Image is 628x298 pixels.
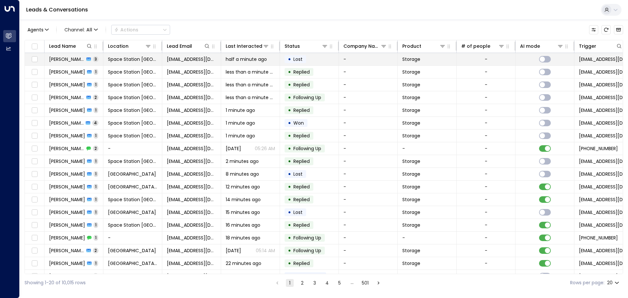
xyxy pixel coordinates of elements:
span: Toggle select row [30,183,39,191]
span: Toggle select row [30,221,39,229]
span: +447391977472 [579,235,618,241]
div: Location [108,42,129,50]
td: - [339,117,398,129]
span: Space Station Kilburn [108,260,157,267]
span: 1 minute ago [226,120,255,126]
span: Replied [293,222,310,228]
span: Toggle select row [30,157,39,166]
div: Lead Name [49,42,76,50]
span: Toggle select row [30,259,39,268]
div: • [288,66,291,78]
span: half a minute ago [226,56,267,62]
div: Last Interacted [226,42,269,50]
div: - [485,132,487,139]
span: Following Up [293,145,321,152]
span: Space Station Doncaster [108,158,157,165]
span: dbrong@aol.com [167,209,216,216]
span: Lost [293,209,303,216]
div: - [485,158,487,165]
div: • [288,143,291,154]
div: - [485,273,487,279]
span: Toggle select row [30,132,39,140]
span: less than a minute ago [226,81,275,88]
td: - [103,142,162,155]
span: Replied [293,132,310,139]
div: • [288,258,291,269]
td: - [339,219,398,231]
span: Space Station Brentford [108,222,157,228]
div: Trigger [579,42,622,50]
span: Storage [402,247,420,254]
span: Space Station Stirchley [108,171,156,177]
span: 1 [94,133,98,138]
span: 1 [94,209,98,215]
span: less than a minute ago [226,69,275,75]
td: - [339,168,398,180]
nav: pagination navigation [273,279,383,287]
span: Dean Brong [49,209,85,216]
td: - [339,155,398,167]
div: - [485,209,487,216]
span: 2 [93,95,98,100]
div: • [288,130,291,141]
td: - [339,181,398,193]
span: hawkish.talks-3n@icloud.com [167,158,216,165]
span: less than a minute ago [226,94,275,101]
span: 1 [94,260,98,266]
td: - [339,66,398,78]
div: - [485,120,487,126]
span: 1 [94,69,98,75]
div: - [485,222,487,228]
span: 1 [94,171,98,177]
td: - [339,206,398,219]
span: Space Station Doncaster [108,107,157,114]
span: sixdegrees.seperate@spacestation.co.uk [167,81,216,88]
td: - [339,79,398,91]
span: biggben8910@gmail.com [167,132,216,139]
span: 1 minute ago [226,132,255,139]
span: Raqib Hussain [49,235,85,241]
td: - [339,91,398,104]
td: - [398,142,457,155]
button: Go to page 4 [323,279,331,287]
span: Lost [293,56,303,62]
span: Storage [402,260,420,267]
span: hello@thesocialberry.co.uk [167,196,216,203]
span: Toggle select all [30,43,39,51]
p: 05:14 AM [256,247,275,254]
a: Leads & Conversations [26,6,88,13]
div: # of people [461,42,505,50]
div: • [288,54,291,65]
span: Bryan Smith [49,171,85,177]
span: 2 minutes ago [226,158,259,165]
span: Replied [293,260,310,267]
span: Ben Smith [49,132,85,139]
span: Toggle select row [30,119,39,127]
p: 05:26 AM [255,145,275,152]
span: Ben Smith [49,120,84,126]
span: Agents [27,27,44,32]
span: sixdegrees.seperate@spacestation.co.uk [167,69,216,75]
span: Katie Chapman [49,158,85,165]
div: • [288,245,291,256]
span: 1 [94,235,98,240]
div: • [288,271,291,282]
span: Replied [293,184,310,190]
div: Actions [114,27,138,33]
span: Storage [402,184,420,190]
span: Space Station Stirchley [108,247,156,254]
span: Storage [402,69,420,75]
td: - [339,142,398,155]
span: Space Station Stirchley [108,209,156,216]
td: - [339,130,398,142]
span: raqibhussain123@hotmail.co.uk [167,247,216,254]
span: All [86,27,92,32]
div: Last Interacted [226,42,262,50]
td: - [339,244,398,257]
td: - [339,270,398,282]
button: page 1 [286,279,294,287]
span: 2 [93,248,98,253]
span: Natalie Joel [49,222,85,228]
div: Product [402,42,446,50]
td: - [398,270,457,282]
